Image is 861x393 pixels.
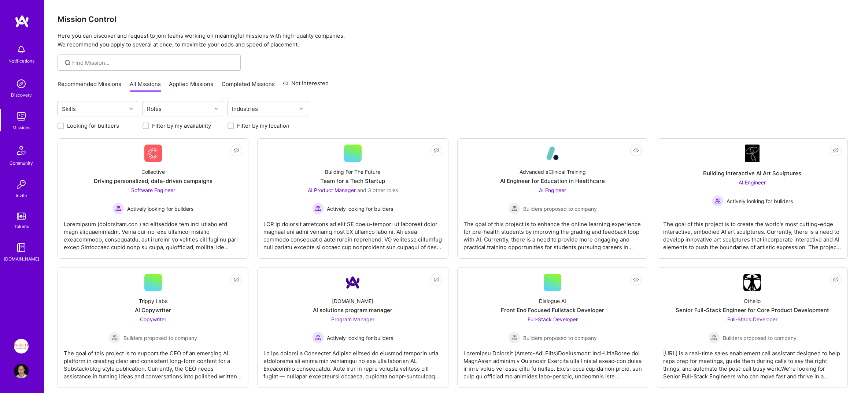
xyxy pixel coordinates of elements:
div: Discovery [11,91,32,99]
img: Company Logo [743,274,761,291]
div: Loremipsum (dolorsitam.con ) ad elitseddoe tem inci utlabo etd magn aliquaenimadm. Venia qui-no-e... [64,214,242,251]
img: guide book [14,240,29,255]
span: Full-Stack Developer [727,316,777,322]
span: and 3 other roles [357,187,398,193]
img: Actively looking for builders [712,195,724,207]
input: Find Mission... [72,59,235,67]
span: AI Engineer [539,187,566,193]
div: Building Interactive AI Art Sculptures [703,169,801,177]
div: Loremipsu Dolorsit (Ametc-Adi Elits)Doeiusmodt: Inci-UtlaBoree dol MagnAa’en adminim v Quisnostr ... [463,344,642,380]
i: icon EyeClosed [833,277,839,282]
i: icon EyeClosed [233,147,239,153]
a: Building For The FutureTeam for a Tech StartupAI Product Manager and 3 other rolesActively lookin... [263,145,442,252]
span: Builders proposed to company [123,334,197,342]
div: Trippy Labs [139,297,167,305]
div: Driving personalized, data-driven campaigns [94,177,213,185]
span: Builders proposed to company [723,334,797,342]
div: Team for a Tech Startup [320,177,385,185]
i: icon Chevron [299,107,303,111]
a: Recommended Missions [58,80,121,92]
img: bell [14,42,29,57]
a: Company LogoAdvanced eClinical TrainingAI Engineer for Education in HealthcareAI Engineer Builder... [463,145,642,252]
img: Builders proposed to company [509,203,520,214]
div: Front End Focused Fullstack Developer [501,306,604,314]
label: Filter by my location [237,122,289,130]
img: tokens [17,213,26,220]
div: [DOMAIN_NAME] [332,297,373,305]
i: icon Chevron [129,107,133,111]
a: Trippy LabsAI CopywriterCopywriter Builders proposed to companyBuilders proposed to companyThe go... [64,274,242,382]
div: AI Engineer for Education in Healthcare [500,177,605,185]
div: Community [10,159,33,167]
i: icon EyeClosed [833,147,839,153]
a: All Missions [130,80,161,92]
span: Actively looking for builders [327,334,393,342]
img: User Avatar [14,364,29,378]
div: Advanced eClinical Training [520,168,586,176]
span: Copywriter [140,316,166,322]
div: Skills [60,104,78,114]
span: Actively looking for builders [127,205,193,213]
div: LOR ip dolorsit ametcons ad elit SE doeiu-tempori ut laboreet dolor magnaal eni admi veniamq nost... [263,214,442,251]
a: Applied Missions [169,80,213,92]
div: Dialogue AI [539,297,566,305]
div: Roles [145,104,163,114]
i: icon EyeClosed [633,277,639,282]
a: Company LogoBuilding Interactive AI Art SculpturesAI Engineer Actively looking for buildersActive... [663,145,842,252]
span: Builders proposed to company [523,205,597,213]
a: Completed Missions [222,80,275,92]
i: icon EyeClosed [233,277,239,282]
img: Builders proposed to company [708,332,720,344]
img: logo [15,15,29,28]
span: Actively looking for builders [727,197,793,205]
img: Builders proposed to company [109,332,121,344]
span: AI Product Manager [308,187,356,193]
i: icon EyeClosed [433,277,439,282]
div: Senior Full-Stack Engineer for Core Product Development [676,306,829,314]
a: Company Logo[DOMAIN_NAME]AI solutions program managerProgram Manager Actively looking for builder... [263,274,442,382]
a: Company LogoOthelloSenior Full-Stack Engineer for Core Product DevelopmentFull-Stack Developer Bu... [663,274,842,382]
img: Company Logo [144,145,162,162]
img: discovery [14,76,29,91]
div: Collective [141,168,165,176]
span: Software Engineer [131,187,175,193]
span: Builders proposed to company [523,334,597,342]
span: Actively looking for builders [327,205,393,213]
div: [DOMAIN_NAME] [4,255,39,263]
label: Looking for builders [67,122,119,130]
img: Builders proposed to company [509,332,520,344]
div: The goal of this project is to support the CEO of an emerging AI platform in creating clear and c... [64,344,242,380]
div: Tokens [14,222,29,230]
span: Full-Stack Developer [528,316,578,322]
div: Notifications [8,57,34,65]
div: Invite [16,192,27,199]
div: The goal of this project is to create the world's most cutting-edge interactive, embodied AI art ... [663,214,842,251]
div: Building For The Future [325,168,380,176]
div: [URL] is a real-time sales enablement call assistant designed to help reps prep for meetings, gui... [663,344,842,380]
img: Company Logo [344,274,362,291]
a: User Avatar [12,364,30,378]
div: AI Copywriter [135,306,171,314]
img: Actively looking for builders [112,203,124,214]
div: The goal of this project is to enhance the online learning experience for pre-health students by ... [463,214,642,251]
img: teamwork [14,109,29,124]
a: Insight Partners: Data & AI - Sourcing [12,339,30,353]
span: Program Manager [331,316,374,322]
div: AI solutions program manager [313,306,392,314]
img: Company Logo [544,145,561,162]
img: Invite [14,177,29,192]
a: Company LogoCollectiveDriving personalized, data-driven campaignsSoftware Engineer Actively looki... [64,145,242,252]
label: Filter by my availability [152,122,211,130]
h3: Mission Control [58,15,848,24]
i: icon EyeClosed [633,147,639,153]
a: Not Interested [283,79,329,92]
img: Actively looking for builders [312,203,324,214]
a: Dialogue AIFront End Focused Fullstack DeveloperFull-Stack Developer Builders proposed to company... [463,274,642,382]
p: Here you can discover and request to join teams working on meaningful missions with high-quality ... [58,31,848,49]
div: Lo ips dolorsi a Consectet Adipisc elitsed do eiusmod temporin utla etdolorema ali enima min veni... [263,344,442,380]
div: Missions [12,124,30,131]
i: icon SearchGrey [63,59,72,67]
img: Insight Partners: Data & AI - Sourcing [14,339,29,353]
img: Community [12,142,30,159]
img: Actively looking for builders [312,332,324,344]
